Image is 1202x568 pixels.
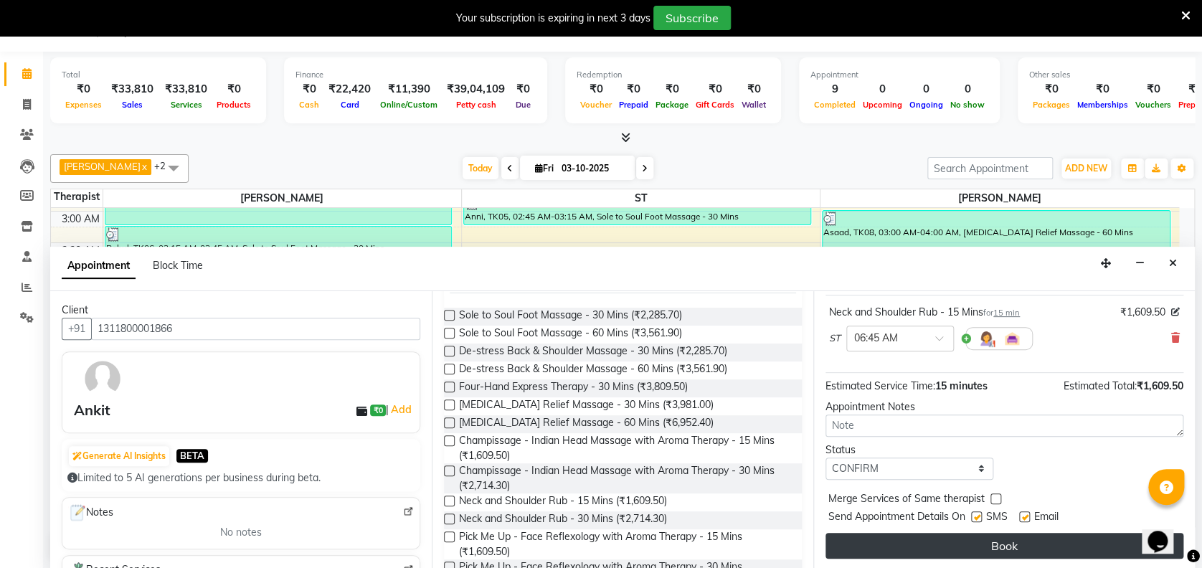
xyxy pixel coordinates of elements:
[459,397,714,415] span: [MEDICAL_DATA] Relief Massage - 30 Mins (₹3,981.00)
[295,69,536,81] div: Finance
[295,81,323,98] div: ₹0
[1132,100,1175,110] span: Vouchers
[323,81,377,98] div: ₹22,420
[829,331,841,346] span: ST
[105,81,159,98] div: ₹33,810
[456,11,650,26] div: Your subscription is expiring in next 3 days
[531,163,557,174] span: Fri
[1163,252,1183,275] button: Close
[459,379,688,397] span: Four-Hand Express Therapy - 30 Mins (₹3,809.50)
[69,446,169,466] button: Generate AI Insights
[577,81,615,98] div: ₹0
[828,491,985,509] span: Merge Services of Same therapist
[62,253,136,279] span: Appointment
[459,493,667,511] span: Neck and Shoulder Rub - 15 Mins (₹1,609.50)
[337,100,363,110] span: Card
[615,81,652,98] div: ₹0
[823,211,1169,272] div: Asaad, TK08, 03:00 AM-04:00 AM, [MEDICAL_DATA] Relief Massage - 60 Mins
[986,509,1008,527] span: SMS
[167,100,206,110] span: Services
[577,69,770,81] div: Redemption
[692,100,738,110] span: Gift Cards
[153,259,203,272] span: Block Time
[176,449,208,463] span: BETA
[1065,163,1107,174] span: ADD NEW
[947,100,988,110] span: No show
[993,308,1020,318] span: 15 min
[59,212,103,227] div: 3:00 AM
[652,81,692,98] div: ₹0
[464,195,810,224] div: Anni, TK05, 02:45 AM-03:15 AM, Sole to Soul Foot Massage - 30 Mins
[1029,100,1074,110] span: Packages
[459,308,682,326] span: Sole to Soul Foot Massage - 30 Mins (₹2,285.70)
[82,358,123,399] img: avatar
[62,100,105,110] span: Expenses
[74,399,110,421] div: Ankit
[62,318,92,340] button: +91
[62,303,420,318] div: Client
[213,100,255,110] span: Products
[1064,379,1137,392] span: Estimated Total:
[1137,379,1183,392] span: ₹1,609.50
[295,100,323,110] span: Cash
[978,330,995,347] img: Hairdresser.png
[692,81,738,98] div: ₹0
[377,100,441,110] span: Online/Custom
[1074,81,1132,98] div: ₹0
[370,404,385,416] span: ₹0
[738,100,770,110] span: Wallet
[557,158,629,179] input: 2025-10-03
[462,189,820,207] span: ST
[213,81,255,98] div: ₹0
[118,100,146,110] span: Sales
[68,503,113,522] span: Notes
[947,81,988,98] div: 0
[64,161,141,172] span: [PERSON_NAME]
[825,399,1183,415] div: Appointment Notes
[51,189,103,204] div: Therapist
[825,533,1183,559] button: Book
[511,81,536,98] div: ₹0
[1132,81,1175,98] div: ₹0
[1003,330,1021,347] img: Interior.png
[810,100,859,110] span: Completed
[459,511,667,529] span: Neck and Shoulder Rub - 30 Mins (₹2,714.30)
[615,100,652,110] span: Prepaid
[927,157,1053,179] input: Search Appointment
[810,69,988,81] div: Appointment
[154,160,176,171] span: +2
[825,379,935,392] span: Estimated Service Time:
[377,81,441,98] div: ₹11,390
[983,308,1020,318] small: for
[738,81,770,98] div: ₹0
[389,401,414,418] a: Add
[829,305,1020,320] div: Neck and Shoulder Rub - 15 Mins
[935,379,988,392] span: 15 minutes
[103,189,461,207] span: [PERSON_NAME]
[1074,100,1132,110] span: Memberships
[91,318,420,340] input: Search by Name/Mobile/Email/Code
[653,6,731,30] button: Subscribe
[220,525,262,540] span: No notes
[1029,81,1074,98] div: ₹0
[463,157,498,179] span: Today
[459,361,727,379] span: De-stress Back & Shoulder Massage - 60 Mins (₹3,561.90)
[1171,308,1180,316] i: Edit price
[159,81,213,98] div: ₹33,810
[453,100,500,110] span: Petty cash
[459,326,682,344] span: Sole to Soul Foot Massage - 60 Mins (₹3,561.90)
[141,161,147,172] a: x
[820,189,1179,207] span: [PERSON_NAME]
[1061,158,1111,179] button: ADD NEW
[825,442,993,458] div: Status
[459,433,790,463] span: Champissage - Indian Head Massage with Aroma Therapy - 15 Mins (₹1,609.50)
[62,81,105,98] div: ₹0
[459,529,790,559] span: Pick Me Up - Face Reflexology with Aroma Therapy - 15 Mins (₹1,609.50)
[386,401,414,418] span: |
[459,415,714,433] span: [MEDICAL_DATA] Relief Massage - 60 Mins (₹6,952.40)
[859,81,906,98] div: 0
[652,100,692,110] span: Package
[906,81,947,98] div: 0
[810,81,859,98] div: 9
[577,100,615,110] span: Voucher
